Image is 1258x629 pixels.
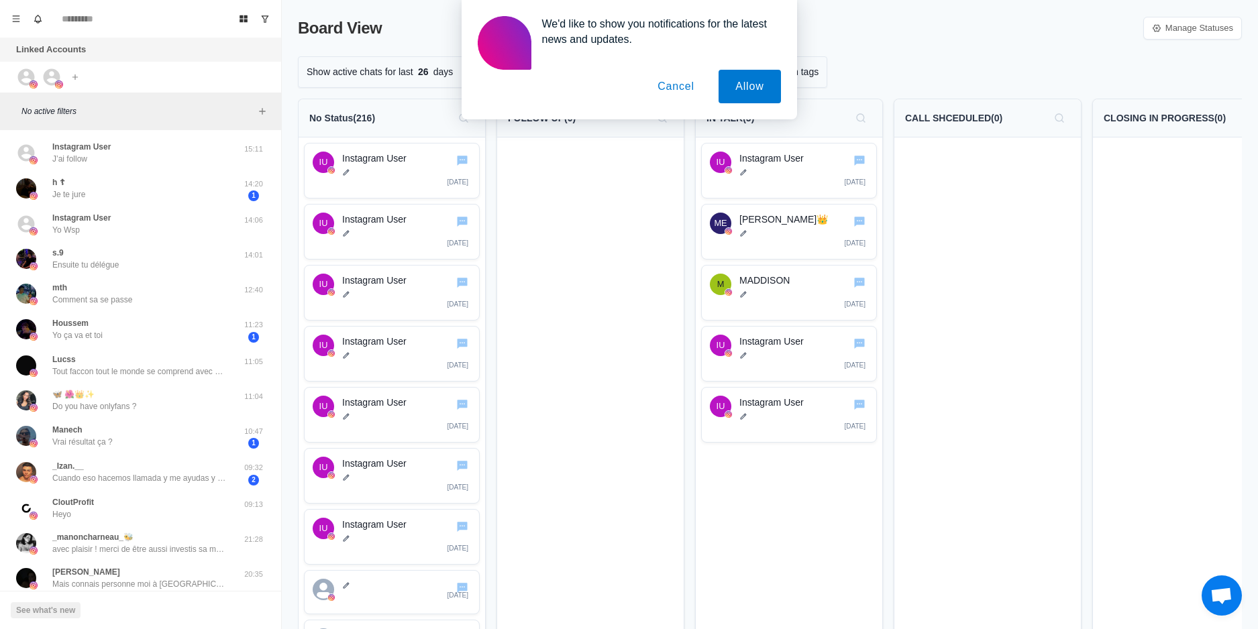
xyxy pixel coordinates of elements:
div: Instagram User [319,457,328,478]
p: MADDISON [739,274,868,288]
button: Cancel [641,70,711,103]
p: 12:40 [237,284,270,296]
p: Yo ça va et toi [52,329,103,341]
img: picture [16,284,36,304]
p: Yo Wsp [52,224,80,236]
button: Go to chat [455,458,470,473]
p: [DATE] [845,360,866,370]
img: picture [16,568,36,588]
div: Go to chatInstagram UserinstagramInstagram User[DATE] [701,326,877,382]
p: Instagram User [342,518,471,532]
p: [DATE] [845,421,866,431]
button: Go to chat [455,275,470,290]
div: Go to chatInstagram UserinstagramInstagram User[DATE] [701,387,877,443]
img: picture [16,249,36,269]
button: Go to chat [455,153,470,168]
button: Go to chat [455,397,470,412]
p: Instagram User [739,335,868,349]
button: See what's new [11,602,81,618]
p: 10:47 [237,426,270,437]
button: Go to chat [455,580,470,595]
p: Houssem [52,317,89,329]
p: Tout faccon tout le monde se comprend avec moi 😂 [52,365,227,378]
p: Instagram User [739,396,868,410]
img: instagram [328,472,335,479]
p: Instagram User [342,457,471,471]
p: h ☦︎ [52,176,65,188]
img: notification icon [478,16,531,70]
p: _manoncharneau_🐝 [52,531,134,543]
p: s.9 [52,247,64,259]
div: Go to chatInstagram UserinstagramInstagram User[DATE] [304,509,480,565]
img: picture [16,178,36,198]
button: Go to chat [852,214,867,229]
p: Manech [52,424,83,436]
div: Instagram User [319,274,328,295]
div: Instagram User [319,335,328,356]
p: [DATE] [448,299,468,309]
p: Do you have onlyfans ? [52,400,136,412]
p: [DATE] [845,299,866,309]
p: 14:06 [237,215,270,226]
img: instagram [328,533,335,540]
p: _Izan.__ [52,460,84,472]
p: Cuando eso hacemos llamada y me ayudas y me explicas un poco y pruebo [52,472,227,484]
img: instagram [725,289,732,296]
img: picture [30,369,38,377]
img: instagram [725,411,732,418]
p: J’ai follow [52,153,87,165]
div: Instagram User [717,396,725,417]
p: Instagram User [52,141,111,153]
button: Go to chat [852,153,867,168]
img: picture [16,319,36,339]
p: Instagram User [342,396,471,410]
p: Instagram User [739,152,868,166]
p: Instagram User [342,213,471,227]
p: Instagram User [342,274,471,288]
p: [DATE] [448,421,468,431]
p: Je te jure [52,188,85,201]
p: 21:28 [237,534,270,545]
div: Instagram User [319,518,328,539]
p: [DATE] [448,360,468,370]
img: instagram [725,167,732,174]
p: Mais connais personne moi à [GEOGRAPHIC_DATA] [52,578,227,590]
div: Go to chatInstagram UserinstagramInstagram User[DATE] [304,387,480,443]
img: instagram [725,228,732,235]
p: 09:32 [237,462,270,473]
p: Instagram User [342,335,471,349]
div: We'd like to show you notifications for the latest news and updates. [531,16,781,47]
img: picture [30,227,38,235]
div: Go to chatInstagram UserinstagramInstagram User[DATE] [701,143,877,198]
div: Go to chatInstagram UserinstagramInstagram User[DATE] [304,143,480,198]
img: picture [30,192,38,200]
img: picture [30,297,38,305]
img: picture [30,156,38,164]
img: picture [30,475,38,483]
p: 14:01 [237,249,270,261]
img: picture [30,547,38,555]
div: Go to chatMaddie Eline N.👑instagram[PERSON_NAME]👑[DATE] [701,204,877,260]
p: [DATE] [448,590,468,600]
span: 2 [248,475,259,485]
div: Ouvrir le chat [1202,575,1242,616]
p: [DATE] [845,238,866,248]
div: MADDISON [717,274,725,295]
img: instagram [328,350,335,357]
button: Go to chat [455,214,470,229]
img: picture [30,581,38,589]
img: picture [16,426,36,446]
p: mth [52,282,67,294]
p: Instagram User [52,212,111,224]
img: picture [16,498,36,518]
img: picture [16,533,36,553]
p: 09:13 [237,499,270,510]
button: Go to chat [852,336,867,351]
img: instagram [725,350,732,357]
img: picture [30,439,38,447]
div: Go to chatinstagram[DATE] [304,570,480,614]
button: Go to chat [852,397,867,412]
p: [DATE] [448,543,468,553]
img: picture [16,390,36,410]
span: 1 [248,190,259,201]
